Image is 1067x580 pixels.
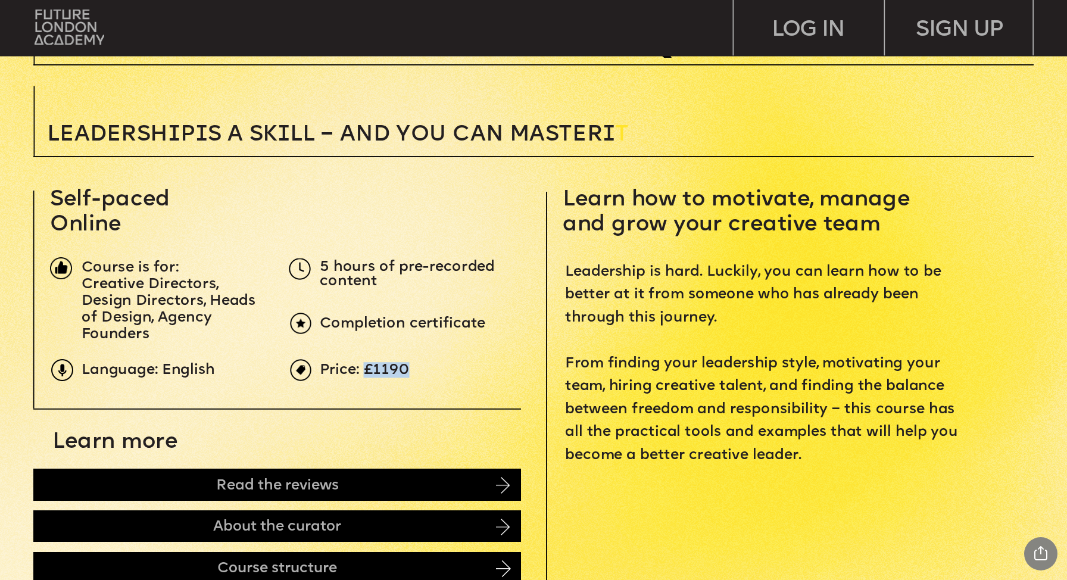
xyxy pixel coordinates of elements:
img: upload-bfdffa89-fac7-4f57-a443-c7c39906ba42.png [35,10,104,45]
span: i [277,124,290,146]
span: Learn how to motivate, manage and grow your creative team [563,188,916,235]
span: Price: £1190 [320,363,410,378]
div: Share [1024,537,1057,570]
span: Self-paced [50,188,170,210]
img: image-1fa7eedb-a71f-428c-a033-33de134354ef.png [50,257,72,279]
span: Leadership is hard. Luckily, you can learn how to be better at it from someone who has already be... [565,264,962,463]
span: Learn more [52,431,177,453]
span: i [195,124,207,146]
span: i [603,124,615,146]
img: upload-6b0d0326-a6ce-441c-aac1-c2ff159b353e.png [290,313,312,335]
img: upload-5dcb7aea-3d7f-4093-a867-f0427182171d.png [289,258,311,280]
span: Leadersh p s a sk ll – and you can MASTER [47,124,615,146]
span: Creative Directors, Design Directors, Heads of Design, Agency Founders [82,277,260,342]
p: T [47,124,797,146]
span: Language: English [82,363,215,378]
span: Completion certificate [320,316,485,331]
img: image-14cb1b2c-41b0-4782-8715-07bdb6bd2f06.png [496,477,510,494]
img: upload-969c61fd-ea08-4d05-af36-d273f2608f5e.png [290,359,312,381]
span: 5 hours of pre-recorded content [320,259,499,289]
img: upload-9eb2eadd-7bf9-4b2b-b585-6dd8b9275b41.png [51,359,73,381]
span: Online [50,213,121,235]
img: image-d430bf59-61f2-4e83-81f2-655be665a85d.png [496,519,510,535]
span: i [168,124,180,146]
span: Course is for: [82,260,179,276]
